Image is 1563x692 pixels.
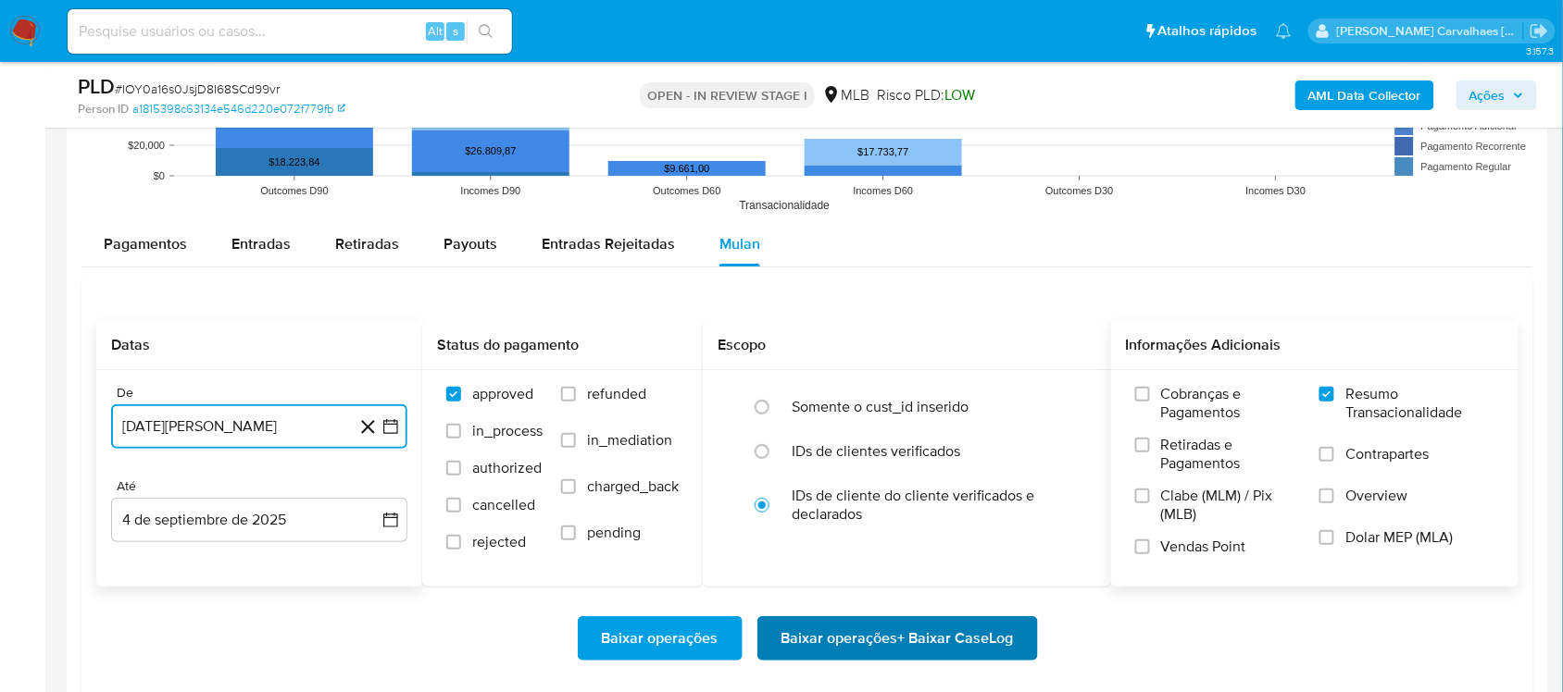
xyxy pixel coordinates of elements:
a: Sair [1530,21,1549,41]
span: Ações [1469,80,1506,110]
span: 3.157.3 [1526,43,1554,58]
p: sara.carvalhaes@mercadopago.com.br [1337,22,1524,40]
p: OPEN - IN REVIEW STAGE I [640,82,815,108]
span: LOW [944,84,975,105]
span: Risco PLD: [877,85,975,105]
span: Atalhos rápidos [1158,21,1257,41]
button: AML Data Collector [1295,80,1434,110]
b: AML Data Collector [1308,80,1421,110]
button: search-icon [467,19,505,44]
input: Pesquise usuários ou casos... [68,19,512,43]
a: Notificações [1276,23,1292,39]
a: a1815398c63134e546d220e072f779fb [132,101,345,117]
span: s [453,22,458,40]
span: Alt [428,22,443,40]
b: PLD [78,71,115,101]
span: # IOY0a16s0JsjD8I68SCd99vr [115,80,280,98]
button: Ações [1457,80,1537,110]
b: Person ID [78,101,129,117]
div: MLB [822,85,869,105]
